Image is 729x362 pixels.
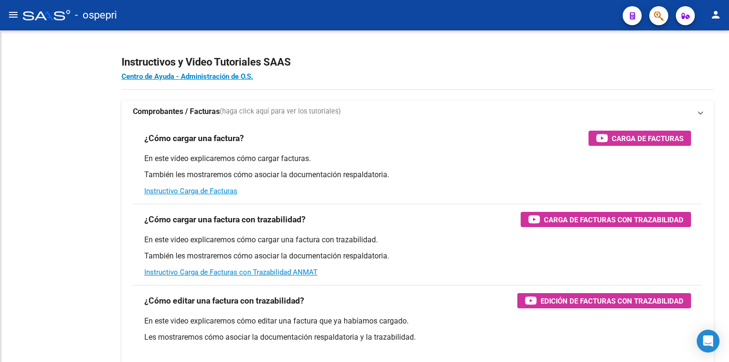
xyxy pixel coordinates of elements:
[144,251,691,261] p: También les mostraremos cómo asociar la documentación respaldatoria.
[121,100,714,123] mat-expansion-panel-header: Comprobantes / Facturas(haga click aquí para ver los tutoriales)
[541,295,683,307] span: Edición de Facturas con Trazabilidad
[517,293,691,308] button: Edición de Facturas con Trazabilidad
[121,53,714,71] h2: Instructivos y Video Tutoriales SAAS
[144,153,691,164] p: En este video explicaremos cómo cargar facturas.
[544,214,683,226] span: Carga de Facturas con Trazabilidad
[121,72,253,81] a: Centro de Ayuda - Administración de O.S.
[144,235,691,245] p: En este video explicaremos cómo cargar una factura con trazabilidad.
[144,316,691,326] p: En este video explicaremos cómo editar una factura que ya habíamos cargado.
[612,133,683,144] span: Carga de Facturas
[697,330,720,352] div: Open Intercom Messenger
[144,268,318,276] a: Instructivo Carga de Facturas con Trazabilidad ANMAT
[589,131,691,146] button: Carga de Facturas
[133,106,220,117] strong: Comprobantes / Facturas
[8,9,19,20] mat-icon: menu
[144,170,691,180] p: También les mostraremos cómo asociar la documentación respaldatoria.
[144,132,244,145] h3: ¿Cómo cargar una factura?
[521,212,691,227] button: Carga de Facturas con Trazabilidad
[144,187,237,195] a: Instructivo Carga de Facturas
[144,213,306,226] h3: ¿Cómo cargar una factura con trazabilidad?
[75,5,117,26] span: - ospepri
[144,294,304,307] h3: ¿Cómo editar una factura con trazabilidad?
[144,332,691,343] p: Les mostraremos cómo asociar la documentación respaldatoria y la trazabilidad.
[220,106,341,117] span: (haga click aquí para ver los tutoriales)
[710,9,721,20] mat-icon: person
